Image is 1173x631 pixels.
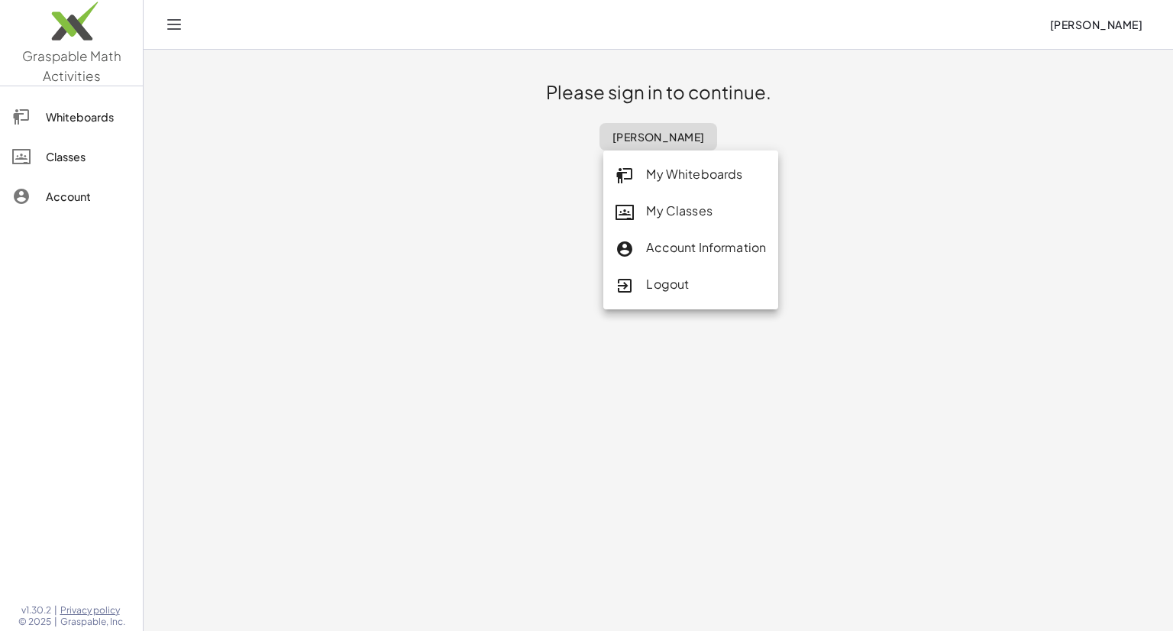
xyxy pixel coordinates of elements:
a: Whiteboards [6,99,137,135]
a: My Whiteboards [603,157,778,193]
div: Whiteboards [46,108,131,126]
div: Account [46,187,131,205]
span: Graspable Math Activities [22,47,121,84]
div: My Whiteboards [616,165,766,185]
div: My Classes [616,202,766,222]
a: Classes [6,138,137,175]
span: | [54,604,57,616]
a: Account [6,178,137,215]
span: v1.30.2 [21,604,51,616]
span: | [54,616,57,628]
a: Privacy policy [60,604,125,616]
span: [PERSON_NAME] [1049,18,1142,31]
span: © 2025 [18,616,51,628]
button: [PERSON_NAME] [599,123,717,150]
button: Toggle navigation [162,12,186,37]
span: [PERSON_NAME] [612,130,705,144]
span: Graspable, Inc. [60,616,125,628]
div: Classes [46,147,131,166]
div: Logout [616,275,766,295]
a: My Classes [603,193,778,230]
h1: Please sign in to continue. [546,80,771,105]
button: [PERSON_NAME] [1037,11,1155,38]
div: Account Information [616,238,766,258]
